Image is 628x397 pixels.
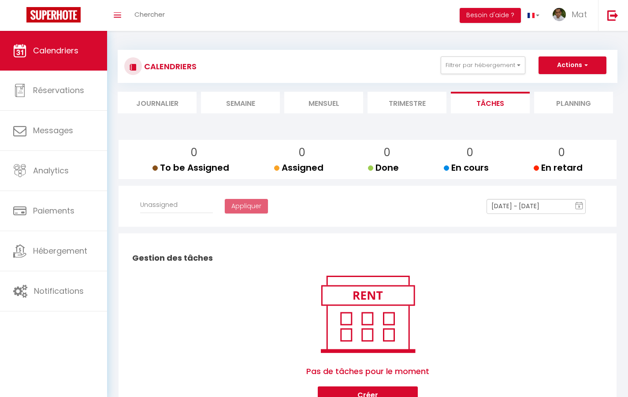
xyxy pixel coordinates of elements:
[34,285,84,296] span: Notifications
[284,92,363,113] li: Mensuel
[33,205,74,216] span: Paiements
[225,199,268,214] button: Appliquer
[541,144,583,161] p: 0
[375,144,399,161] p: 0
[33,245,87,256] span: Hébergement
[441,56,525,74] button: Filtrer par hébergement
[33,45,78,56] span: Calendriers
[572,9,587,20] span: Mat
[460,8,521,23] button: Besoin d'aide ?
[142,56,197,76] h3: CALENDRIERS
[451,144,489,161] p: 0
[487,199,586,214] input: Select Date Range
[306,356,429,386] span: Pas de tâches pour le moment
[33,85,84,96] span: Réservations
[444,161,489,174] span: En cours
[553,8,566,21] img: ...
[7,4,33,30] button: Ouvrir le widget de chat LiveChat
[451,92,530,113] li: Tâches
[534,161,583,174] span: En retard
[152,161,229,174] span: To be Assigned
[134,10,165,19] span: Chercher
[201,92,280,113] li: Semaine
[33,125,73,136] span: Messages
[312,272,424,356] img: rent.png
[607,10,618,21] img: logout
[130,244,605,272] h2: Gestion des tâches
[368,92,446,113] li: Trimestre
[118,92,197,113] li: Journalier
[274,161,323,174] span: Assigned
[160,144,229,161] p: 0
[26,7,81,22] img: Super Booking
[578,205,580,209] text: 9
[534,92,613,113] li: Planning
[368,161,399,174] span: Done
[33,165,69,176] span: Analytics
[281,144,323,161] p: 0
[539,56,606,74] button: Actions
